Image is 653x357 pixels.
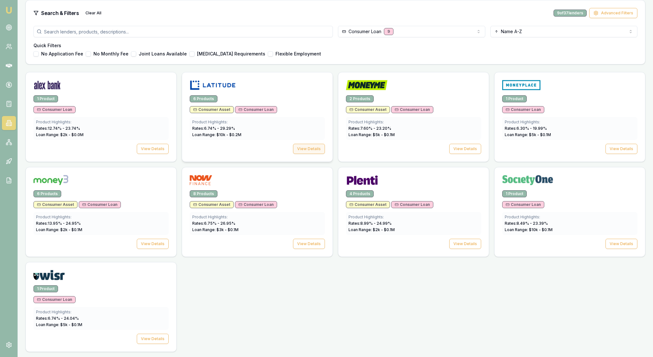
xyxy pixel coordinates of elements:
img: emu-icon-u.png [5,6,13,14]
div: 8 Products [190,190,217,197]
h4: Quick Filters [33,42,637,49]
div: Product Highlights: [349,215,479,220]
span: Consumer Loan [238,202,274,207]
button: View Details [449,144,481,154]
button: View Details [605,239,637,249]
span: Rates: 6.75 % - 26.95 % [192,221,235,226]
a: Money Place logo1 ProductConsumer LoanProduct Highlights:Rates:6.30% - 19.99%Loan Range: $5k - $0... [494,72,645,162]
div: 1 Product [33,285,58,292]
span: Rates: 8.99 % - 24.99 % [349,221,392,226]
span: Rates: 12.74 % - 23.74 % [36,126,80,131]
div: Product Highlights: [349,120,479,125]
span: Consumer Loan [37,297,72,302]
span: Consumer Asset [37,202,74,207]
a: Plenti logo4 ProductsConsumer AssetConsumer LoanProduct Highlights:Rates:8.99% - 24.99%Loan Range... [338,167,489,257]
img: Money Place logo [502,80,540,90]
span: Consumer Loan [82,202,117,207]
a: Money Me logo2 ProductsConsumer AssetConsumer LoanProduct Highlights:Rates:7.60% - 23.20%Loan Ran... [338,72,489,162]
div: 1 Product [33,95,58,102]
span: Rates: 13.95 % - 24.95 % [36,221,81,226]
span: Consumer Asset [193,202,230,207]
div: 2 Products [346,95,374,102]
span: Loan Range: $ 10 k - $ 0.2 M [192,132,241,137]
div: Product Highlights: [192,215,322,220]
img: WISR logo [33,270,65,280]
span: Rates: 6.74 % - 29.29 % [192,126,235,131]
img: Money Me logo [346,80,387,90]
span: Rates: 8.49 % - 23.39 % [505,221,548,226]
div: 6 Products [190,95,217,102]
span: Consumer Loan [506,202,541,207]
div: Product Highlights: [36,310,166,315]
span: Loan Range: $ 10 k - $ 0.1 M [505,227,553,232]
span: Loan Range: $ 2 k - $ 0.1 M [36,227,82,232]
span: Consumer Loan [395,107,430,112]
label: No Application Fee [41,52,83,56]
span: Loan Range: $ 3 k - $ 0.1 M [192,227,238,232]
input: Search lenders, products, descriptions... [33,26,333,37]
span: Consumer Loan [506,107,541,112]
img: Plenti logo [346,175,378,185]
span: Loan Range: $ 5 k - $ 0.1 M [36,322,82,327]
label: No Monthly Fee [93,52,128,56]
div: 9 of 37 lenders [554,10,587,17]
label: [MEDICAL_DATA] Requirements [197,52,265,56]
a: Money3 logo6 ProductsConsumer AssetConsumer LoanProduct Highlights:Rates:13.95% - 24.95%Loan Rang... [26,167,177,257]
img: Society One logo [502,175,553,185]
button: View Details [293,144,325,154]
a: Latitude logo6 ProductsConsumer AssetConsumer LoanProduct Highlights:Rates:6.74% - 29.29%Loan Ran... [182,72,333,162]
div: Product Highlights: [36,120,166,125]
a: Alex Bank logo1 ProductConsumer LoanProduct Highlights:Rates:12.74% - 23.74%Loan Range: $2k - $0.... [26,72,177,162]
button: Clear All [82,8,105,18]
img: Latitude logo [190,80,236,90]
h3: Search & Filters [41,9,79,17]
div: Product Highlights: [505,215,635,220]
div: Product Highlights: [192,120,322,125]
span: Consumer Loan [37,107,72,112]
span: Consumer Asset [349,202,386,207]
span: Rates: 6.74 % - 24.04 % [36,316,79,321]
span: Loan Range: $ 2 k - $ 0.1 M [349,227,395,232]
a: Society One logo1 ProductConsumer LoanProduct Highlights:Rates:8.49% - 23.39%Loan Range: $10k - $... [494,167,645,257]
button: Advanced Filters [589,8,637,18]
button: View Details [605,144,637,154]
span: Consumer Loan [395,202,430,207]
span: Rates: 7.60 % - 23.20 % [349,126,391,131]
span: Loan Range: $ 2 k - $ 0.0 M [36,132,84,137]
label: Joint Loans Available [139,52,187,56]
div: Product Highlights: [505,120,635,125]
button: View Details [137,334,169,344]
img: Alex Bank logo [33,80,61,90]
span: Consumer Asset [193,107,230,112]
button: View Details [137,144,169,154]
span: Loan Range: $ 5 k - $ 0.1 M [349,132,395,137]
span: Loan Range: $ 5 k - $ 0.1 M [505,132,551,137]
span: Consumer Loan [238,107,274,112]
div: Product Highlights: [36,215,166,220]
span: Consumer Asset [349,107,386,112]
label: Flexible Employment [275,52,321,56]
div: 6 Products [33,190,61,197]
a: WISR logo1 ProductConsumer LoanProduct Highlights:Rates:6.74% - 24.04%Loan Range: $5k - $0.1MView... [26,262,177,352]
img: Money3 logo [33,175,68,185]
img: NOW Finance logo [190,175,212,185]
div: 1 Product [502,190,527,197]
span: Rates: 6.30 % - 19.99 % [505,126,547,131]
a: NOW Finance logo8 ProductsConsumer AssetConsumer LoanProduct Highlights:Rates:6.75% - 26.95%Loan ... [182,167,333,257]
button: View Details [293,239,325,249]
button: View Details [137,239,169,249]
div: 4 Products [346,190,374,197]
button: View Details [449,239,481,249]
div: 1 Product [502,95,527,102]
